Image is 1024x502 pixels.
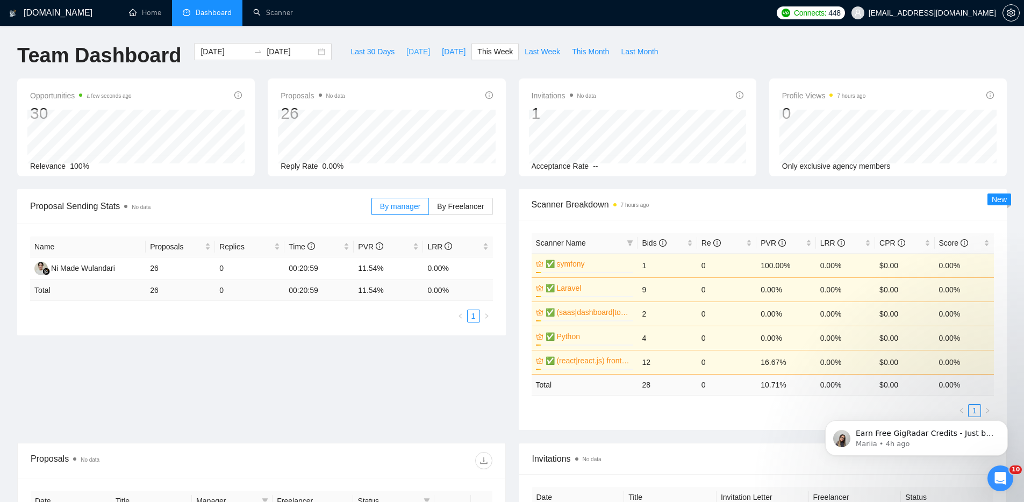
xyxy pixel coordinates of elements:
[536,309,543,316] span: crown
[454,310,467,322] button: left
[593,162,598,170] span: --
[146,257,215,280] td: 26
[778,239,786,247] span: info-circle
[713,239,721,247] span: info-circle
[457,313,464,319] span: left
[358,242,383,251] span: PVR
[935,374,994,395] td: 0.00 %
[200,46,249,58] input: Start date
[621,46,658,58] span: Last Month
[935,277,994,302] td: 0.00%
[436,43,471,60] button: [DATE]
[146,236,215,257] th: Proposals
[485,91,493,99] span: info-circle
[483,313,490,319] span: right
[939,239,968,247] span: Score
[638,302,697,326] td: 2
[935,350,994,374] td: 0.00%
[816,374,875,395] td: 0.00 %
[854,9,862,17] span: user
[323,162,344,170] span: 0.00%
[638,253,697,277] td: 1
[30,236,146,257] th: Name
[828,7,840,19] span: 448
[34,263,115,272] a: NMNi Made Wulandari
[992,195,1007,204] span: New
[525,46,560,58] span: Last Week
[986,91,994,99] span: info-circle
[423,280,492,301] td: 0.00 %
[961,239,968,247] span: info-circle
[583,456,601,462] span: No data
[756,350,815,374] td: 16.67%
[697,374,756,395] td: 0
[467,310,480,322] li: 1
[935,302,994,326] td: 0.00%
[701,239,721,247] span: Re
[546,306,632,318] a: ✅ (saas|dashboard|tool|web app|platform) ai developer
[17,43,181,68] h1: Team Dashboard
[150,241,203,253] span: Proposals
[253,8,293,17] a: searchScanner
[642,239,666,247] span: Bids
[621,202,649,208] time: 7 hours ago
[756,326,815,350] td: 0.00%
[281,103,345,124] div: 26
[816,326,875,350] td: 0.00%
[183,9,190,16] span: dashboard
[326,93,345,99] span: No data
[281,162,318,170] span: Reply Rate
[577,93,596,99] span: No data
[42,268,50,275] img: gigradar-bm.png
[756,253,815,277] td: 100.00%
[196,8,232,17] span: Dashboard
[816,302,875,326] td: 0.00%
[536,239,586,247] span: Scanner Name
[756,302,815,326] td: 0.00%
[480,310,493,322] li: Next Page
[987,465,1013,491] iframe: Intercom live chat
[782,9,790,17] img: upwork-logo.png
[794,7,826,19] span: Connects:
[546,282,632,294] a: ✅ Laravel
[1002,9,1020,17] a: setting
[30,89,132,102] span: Opportunities
[350,46,395,58] span: Last 30 Days
[354,280,423,301] td: 11.54 %
[736,91,743,99] span: info-circle
[782,103,866,124] div: 0
[532,198,994,211] span: Scanner Breakdown
[659,239,667,247] span: info-circle
[536,260,543,268] span: crown
[697,253,756,277] td: 0
[406,46,430,58] span: [DATE]
[354,257,423,280] td: 11.54%
[70,162,89,170] span: 100%
[454,310,467,322] li: Previous Page
[215,257,284,280] td: 0
[532,452,994,465] span: Invitations
[427,242,452,251] span: LRR
[532,162,589,170] span: Acceptance Rate
[215,236,284,257] th: Replies
[146,280,215,301] td: 26
[215,280,284,301] td: 0
[697,277,756,302] td: 0
[697,302,756,326] td: 0
[615,43,664,60] button: Last Month
[1009,465,1022,474] span: 10
[9,5,17,22] img: logo
[532,374,638,395] td: Total
[471,43,519,60] button: This Week
[546,355,632,367] a: ✅ (react|react.js) frontend
[284,257,354,280] td: 00:20:59
[756,374,815,395] td: 10.71 %
[445,242,452,250] span: info-circle
[536,333,543,340] span: crown
[837,239,845,247] span: info-circle
[935,253,994,277] td: 0.00%
[132,204,151,210] span: No data
[638,326,697,350] td: 4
